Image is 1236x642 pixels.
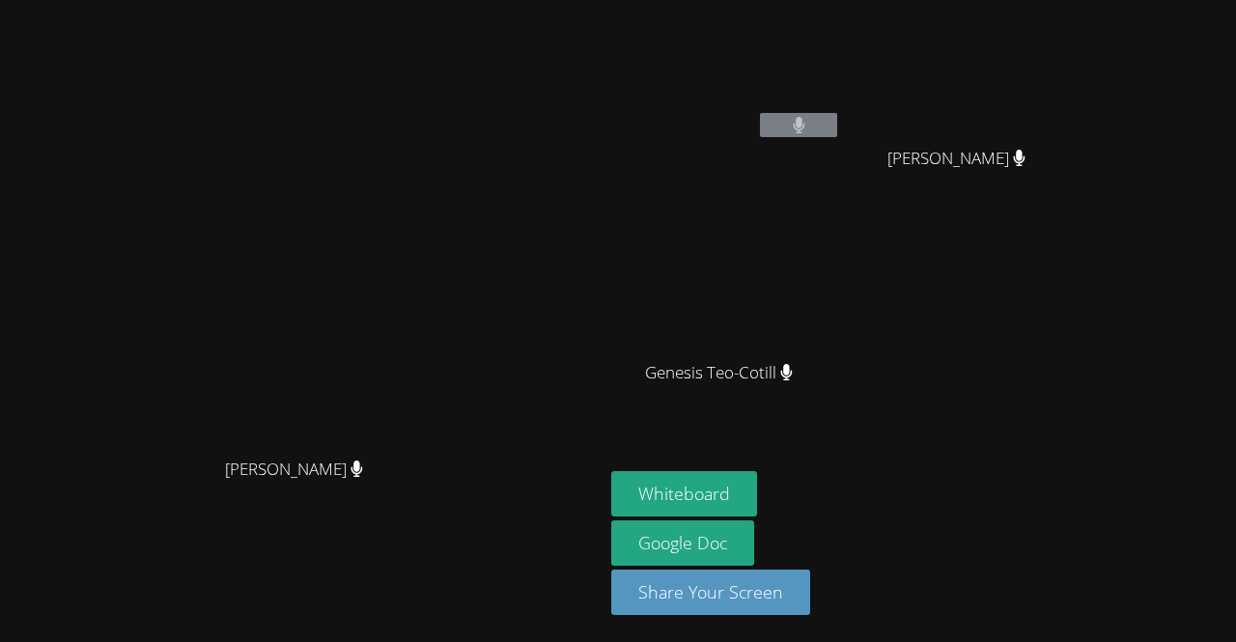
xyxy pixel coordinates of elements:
[611,471,757,516] button: Whiteboard
[611,520,754,566] a: Google Doc
[645,359,793,387] span: Genesis Teo-Cotill
[887,145,1025,173] span: [PERSON_NAME]
[225,456,363,484] span: [PERSON_NAME]
[611,570,810,615] button: Share Your Screen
